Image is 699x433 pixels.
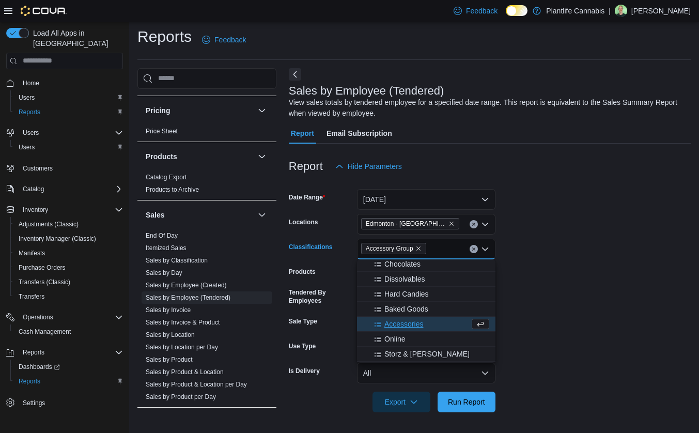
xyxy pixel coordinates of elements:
[14,233,100,245] a: Inventory Manager (Classic)
[289,97,686,119] div: View sales totals by tendered employee for a specified date range. This report is equivalent to t...
[615,5,627,17] div: Nolan Carter
[256,209,268,221] button: Sales
[10,324,127,339] button: Cash Management
[357,347,495,362] button: Storz & [PERSON_NAME]
[289,268,316,276] label: Products
[146,210,165,220] h3: Sales
[19,204,123,216] span: Inventory
[289,367,320,375] label: Is Delivery
[357,189,495,210] button: [DATE]
[137,171,276,200] div: Products
[19,77,43,89] a: Home
[23,164,53,173] span: Customers
[14,361,123,373] span: Dashboards
[137,26,192,47] h1: Reports
[19,204,52,216] button: Inventory
[19,249,45,257] span: Manifests
[2,310,127,324] button: Operations
[256,150,268,163] button: Products
[19,143,35,151] span: Users
[366,243,413,254] span: Accessory Group
[19,377,40,385] span: Reports
[137,229,276,407] div: Sales
[146,231,178,240] span: End Of Day
[19,162,57,175] a: Customers
[10,260,127,275] button: Purchase Orders
[146,306,191,314] span: Sales by Invoice
[470,220,478,228] button: Clear input
[146,151,254,162] button: Products
[146,256,208,265] span: Sales by Classification
[146,151,177,162] h3: Products
[146,356,193,363] a: Sales by Product
[146,293,230,302] span: Sales by Employee (Tendered)
[19,346,49,359] button: Reports
[146,105,254,116] button: Pricing
[289,342,316,350] label: Use Type
[384,289,429,299] span: Hard Candies
[357,257,495,272] button: Chocolates
[357,302,495,317] button: Baked Goods
[146,393,216,400] a: Sales by Product per Day
[2,161,127,176] button: Customers
[146,343,218,351] span: Sales by Location per Day
[357,287,495,302] button: Hard Candies
[14,141,123,153] span: Users
[146,173,187,181] span: Catalog Export
[357,332,495,347] button: Online
[357,272,495,287] button: Dissolvables
[14,276,74,288] a: Transfers (Classic)
[21,6,67,16] img: Cova
[631,5,691,17] p: [PERSON_NAME]
[146,82,209,89] a: OCM Weekly Inventory
[289,288,353,305] label: Tendered By Employees
[14,290,123,303] span: Transfers
[137,125,276,142] div: Pricing
[10,231,127,246] button: Inventory Manager (Classic)
[10,105,127,119] button: Reports
[19,94,35,102] span: Users
[146,355,193,364] span: Sales by Product
[10,140,127,154] button: Users
[14,326,75,338] a: Cash Management
[19,311,57,323] button: Operations
[146,318,220,327] span: Sales by Invoice & Product
[146,282,227,289] a: Sales by Employee (Created)
[366,219,446,229] span: Edmonton - [GEOGRAPHIC_DATA]
[19,220,79,228] span: Adjustments (Classic)
[384,274,425,284] span: Dissolvables
[14,326,123,338] span: Cash Management
[546,5,604,17] p: Plantlife Cannabis
[19,127,43,139] button: Users
[10,360,127,374] a: Dashboards
[146,368,224,376] span: Sales by Product & Location
[14,247,123,259] span: Manifests
[19,183,48,195] button: Catalog
[146,381,247,388] a: Sales by Product & Location per Day
[146,232,178,239] a: End Of Day
[361,243,426,254] span: Accessory Group
[146,186,199,193] a: Products to Archive
[609,5,611,17] p: |
[289,317,317,326] label: Sale Type
[2,395,127,410] button: Settings
[19,396,123,409] span: Settings
[2,203,127,217] button: Inventory
[14,91,123,104] span: Users
[146,319,220,326] a: Sales by Invoice & Product
[23,129,39,137] span: Users
[289,243,333,251] label: Classifications
[331,156,406,177] button: Hide Parameters
[384,319,423,329] span: Accessories
[10,275,127,289] button: Transfers (Classic)
[357,363,495,383] button: All
[384,259,421,269] span: Chocolates
[466,6,498,16] span: Feedback
[14,290,49,303] a: Transfers
[289,218,318,226] label: Locations
[291,123,314,144] span: Report
[481,220,489,228] button: Open list of options
[289,160,323,173] h3: Report
[23,348,44,357] span: Reports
